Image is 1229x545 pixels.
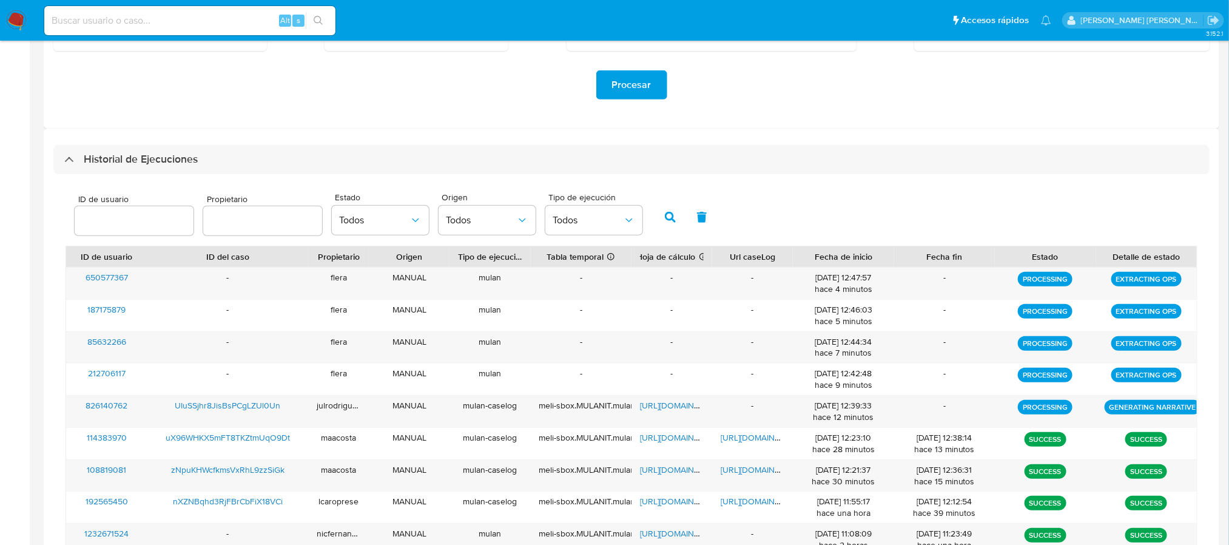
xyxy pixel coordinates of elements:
span: Alt [280,15,290,26]
span: 3.152.1 [1206,29,1223,38]
span: Accesos rápidos [961,14,1029,27]
input: Buscar usuario o caso... [44,13,335,29]
p: emmanuel.vitiello@mercadolibre.com [1081,15,1204,26]
button: search-icon [306,12,331,29]
span: s [297,15,300,26]
a: Salir [1207,14,1220,27]
a: Notificaciones [1041,15,1051,25]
